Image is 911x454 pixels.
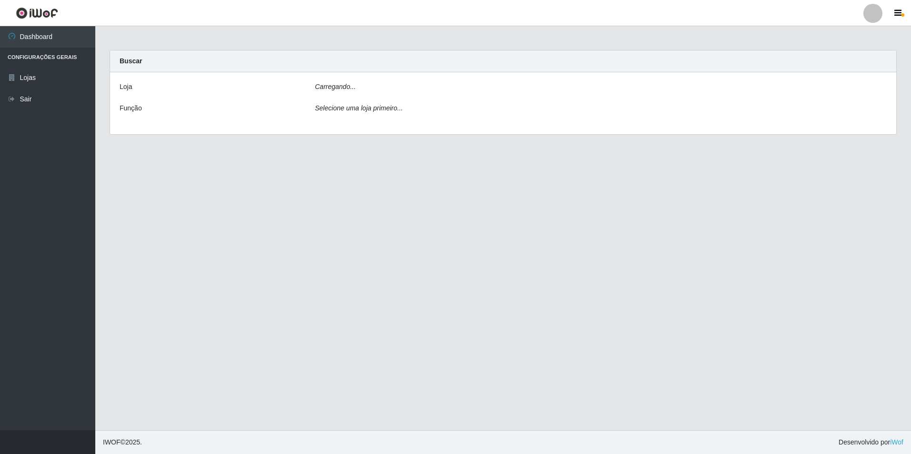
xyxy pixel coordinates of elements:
i: Carregando... [315,83,356,90]
a: iWof [890,438,903,446]
span: © 2025 . [103,437,142,447]
img: CoreUI Logo [16,7,58,19]
label: Loja [120,82,132,92]
i: Selecione uma loja primeiro... [315,104,403,112]
strong: Buscar [120,57,142,65]
span: Desenvolvido por [839,437,903,447]
label: Função [120,103,142,113]
span: IWOF [103,438,121,446]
